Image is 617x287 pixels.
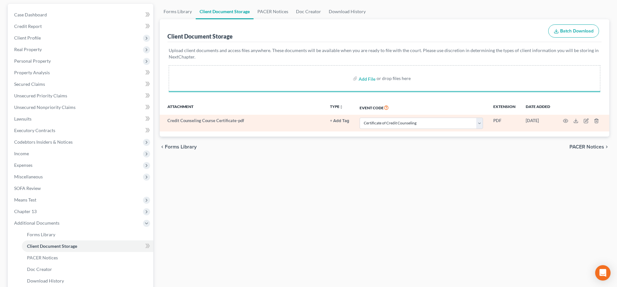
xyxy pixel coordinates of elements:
span: Means Test [14,197,36,202]
a: Executory Contracts [9,125,153,136]
div: or drop files here [377,75,411,82]
a: Unsecured Priority Claims [9,90,153,102]
p: Upload client documents and access files anywhere. These documents will be available when you are... [169,47,600,60]
th: Attachment [160,100,325,115]
a: Credit Report [9,21,153,32]
a: + Add Tag [330,118,349,124]
a: Forms Library [160,4,196,19]
a: Secured Claims [9,78,153,90]
a: PACER Notices [254,4,292,19]
button: Batch Download [548,24,599,38]
span: SOFA Review [14,185,41,191]
a: Doc Creator [22,264,153,275]
span: Codebtors Insiders & Notices [14,139,73,145]
span: Personal Property [14,58,51,64]
span: PACER Notices [27,255,58,260]
i: chevron_left [160,144,165,149]
span: PACER Notices [569,144,604,149]
i: unfold_more [339,105,343,109]
a: Download History [22,275,153,287]
a: Property Analysis [9,67,153,78]
span: Secured Claims [14,81,45,87]
span: Chapter 13 [14,209,37,214]
th: Extension [488,100,521,115]
td: Credit Counseling Course Certificate-pdf [160,115,325,131]
a: Client Document Storage [22,240,153,252]
span: Doc Creator [27,266,52,272]
a: Unsecured Nonpriority Claims [9,102,153,113]
span: Income [14,151,29,156]
span: Unsecured Priority Claims [14,93,67,98]
span: Batch Download [560,28,594,34]
i: chevron_right [604,144,609,149]
button: chevron_left Forms Library [160,144,197,149]
div: Client Document Storage [167,32,233,40]
button: + Add Tag [330,119,349,123]
span: Download History [27,278,64,283]
a: Forms Library [22,229,153,240]
span: Lawsuits [14,116,31,121]
span: Forms Library [165,144,197,149]
span: Forms Library [27,232,55,237]
button: TYPEunfold_more [330,105,343,109]
a: Case Dashboard [9,9,153,21]
span: Real Property [14,47,42,52]
span: Case Dashboard [14,12,47,17]
span: Client Profile [14,35,41,40]
span: Expenses [14,162,32,168]
span: Miscellaneous [14,174,43,179]
span: Executory Contracts [14,128,55,133]
a: Doc Creator [292,4,325,19]
span: Credit Report [14,23,42,29]
th: Event Code [354,100,488,115]
a: Download History [325,4,370,19]
span: Property Analysis [14,70,50,75]
td: PDF [488,115,521,131]
a: Lawsuits [9,113,153,125]
a: Client Document Storage [196,4,254,19]
td: [DATE] [521,115,555,131]
a: SOFA Review [9,183,153,194]
span: Additional Documents [14,220,59,226]
th: Date added [521,100,555,115]
div: Open Intercom Messenger [595,265,611,281]
button: PACER Notices chevron_right [569,144,609,149]
span: Unsecured Nonpriority Claims [14,104,76,110]
a: PACER Notices [22,252,153,264]
span: Client Document Storage [27,243,77,249]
